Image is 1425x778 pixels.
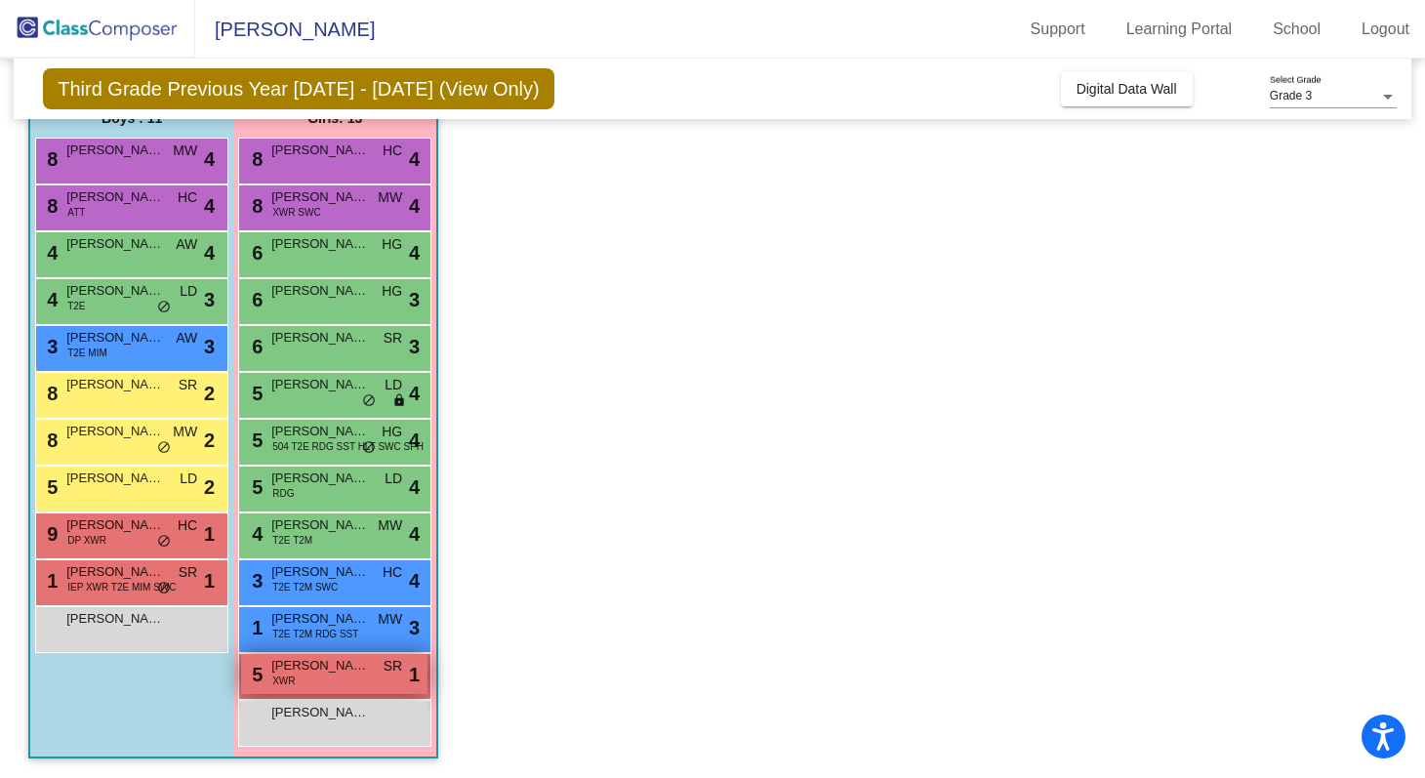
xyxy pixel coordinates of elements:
[67,580,176,594] span: IEP XWR T2E MIM SWC
[409,472,420,502] span: 4
[271,281,369,301] span: [PERSON_NAME]
[271,609,369,629] span: [PERSON_NAME]
[272,674,295,688] span: XWR
[1270,89,1312,102] span: Grade 3
[157,581,171,596] span: do_not_disturb_alt
[204,426,215,455] span: 2
[383,562,402,583] span: HC
[271,656,369,676] span: [PERSON_NAME]
[157,440,171,456] span: do_not_disturb_alt
[409,660,420,689] span: 1
[409,613,420,642] span: 3
[176,328,197,348] span: AW
[180,281,197,302] span: LD
[247,195,263,217] span: 8
[382,281,402,302] span: HG
[179,375,197,395] span: SR
[67,299,85,313] span: T2E
[42,476,58,498] span: 5
[204,191,215,221] span: 4
[385,469,402,489] span: LD
[178,187,197,208] span: HC
[43,68,554,109] span: Third Grade Previous Year [DATE] - [DATE] (View Only)
[66,375,164,394] span: [PERSON_NAME]
[42,195,58,217] span: 8
[66,609,164,629] span: [PERSON_NAME]
[179,562,197,583] span: SR
[204,144,215,174] span: 4
[272,580,338,594] span: T2E T2M SWC
[195,14,375,45] span: [PERSON_NAME]
[204,332,215,361] span: 3
[66,141,164,160] span: [PERSON_NAME]
[362,393,376,409] span: do_not_disturb_alt
[42,570,58,592] span: 1
[247,617,263,638] span: 1
[383,141,402,161] span: HC
[67,533,106,548] span: DP XWR
[157,534,171,550] span: do_not_disturb_alt
[204,519,215,549] span: 1
[204,566,215,595] span: 1
[66,234,164,254] span: [PERSON_NAME]
[176,234,197,255] span: AW
[1346,14,1425,45] a: Logout
[247,664,263,685] span: 5
[67,346,107,360] span: T2E MIM
[385,375,402,395] span: LD
[392,393,406,409] span: lock
[272,439,424,454] span: 504 T2E RDG SST HLT SWC SPH
[271,422,369,441] span: [PERSON_NAME]
[42,383,58,404] span: 8
[409,519,420,549] span: 4
[382,234,402,255] span: HG
[271,187,369,207] span: [PERSON_NAME] [PERSON_NAME]
[247,476,263,498] span: 5
[42,242,58,264] span: 4
[272,533,312,548] span: T2E T2M
[1015,14,1101,45] a: Support
[66,187,164,207] span: [PERSON_NAME]
[66,328,164,348] span: [PERSON_NAME]
[66,515,164,535] span: [PERSON_NAME]
[178,515,197,536] span: HC
[247,289,263,310] span: 6
[409,566,420,595] span: 4
[42,430,58,451] span: 8
[247,336,263,357] span: 6
[271,515,369,535] span: [PERSON_NAME]
[204,379,215,408] span: 2
[173,141,197,161] span: MW
[378,609,402,630] span: MW
[180,469,197,489] span: LD
[247,570,263,592] span: 3
[271,375,369,394] span: [PERSON_NAME]
[382,422,402,442] span: HG
[157,300,171,315] span: do_not_disturb_alt
[247,242,263,264] span: 6
[42,336,58,357] span: 3
[66,469,164,488] span: [PERSON_NAME]
[272,486,294,501] span: RDG
[378,187,402,208] span: MW
[384,656,402,676] span: SR
[67,205,85,220] span: ATT
[204,238,215,267] span: 4
[272,205,320,220] span: XWR SWC
[204,472,215,502] span: 2
[1257,14,1336,45] a: School
[66,422,164,441] span: [PERSON_NAME] [PERSON_NAME]
[409,285,420,314] span: 3
[42,148,58,170] span: 8
[378,515,402,536] span: MW
[42,523,58,545] span: 9
[409,379,420,408] span: 4
[409,426,420,455] span: 4
[66,281,164,301] span: [PERSON_NAME]
[271,234,369,254] span: [PERSON_NAME]
[409,238,420,267] span: 4
[271,703,369,722] span: [PERSON_NAME]
[1061,71,1193,106] button: Digital Data Wall
[247,148,263,170] span: 8
[173,422,197,442] span: MW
